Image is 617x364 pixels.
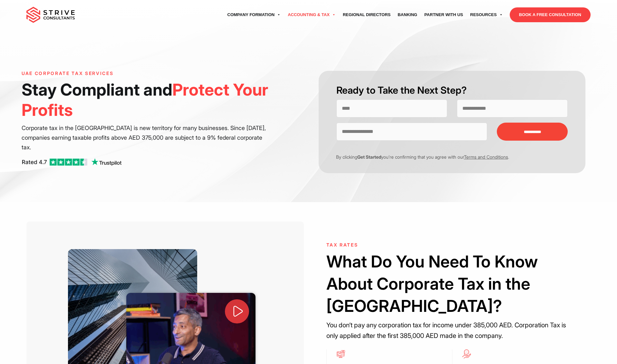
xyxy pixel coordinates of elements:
[326,320,578,341] p: You don’t pay any corporation tax for income under 385,000 AED. Corporation Tax is only applied a...
[224,6,284,24] a: Company Formation
[421,6,467,24] a: Partner with Us
[336,84,568,97] h2: Ready to Take the Next Step?
[332,154,563,160] p: By clicking you’re confirming that you agree with our .
[467,6,506,24] a: Resources
[26,7,75,23] img: main-logo.svg
[326,250,578,317] h2: What Do You Need To Know About Corporate Tax in the [GEOGRAPHIC_DATA]?
[22,123,268,152] p: Corporate tax in the [GEOGRAPHIC_DATA] is new territory for many businesses. Since [DATE], compan...
[326,242,578,248] h6: Tax Rates
[394,6,421,24] a: Banking
[309,71,595,173] form: Contact form
[22,79,268,120] h1: Stay Compliant and
[357,154,381,160] strong: Get Started
[339,6,394,24] a: Regional Directors
[464,154,508,160] a: Terms and Conditions
[22,71,268,76] h6: UAE Corporate Tax Services
[284,6,339,24] a: Accounting & Tax
[510,7,591,22] a: BOOK A FREE CONSULTATION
